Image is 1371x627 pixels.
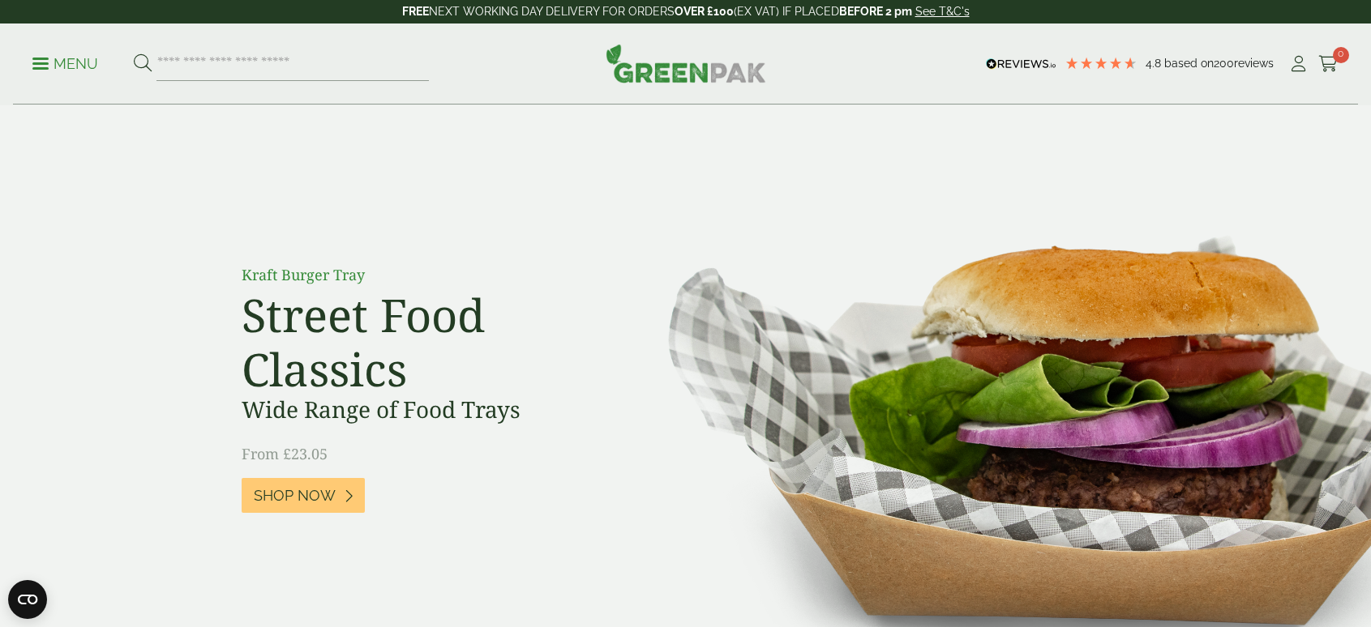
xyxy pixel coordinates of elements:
[1164,57,1214,70] span: Based on
[242,264,606,286] p: Kraft Burger Tray
[1318,52,1339,76] a: 0
[1333,47,1349,63] span: 0
[242,288,606,396] h2: Street Food Classics
[675,5,734,18] strong: OVER £100
[402,5,429,18] strong: FREE
[32,54,98,74] p: Menu
[606,44,766,83] img: GreenPak Supplies
[1318,56,1339,72] i: Cart
[915,5,970,18] a: See T&C's
[254,487,336,505] span: Shop Now
[1146,57,1164,70] span: 4.8
[8,580,47,619] button: Open CMP widget
[1288,56,1309,72] i: My Account
[986,58,1056,70] img: REVIEWS.io
[1214,57,1234,70] span: 200
[242,478,365,513] a: Shop Now
[1065,56,1138,70] div: 4.79 Stars
[32,54,98,70] a: Menu
[242,444,328,463] span: From £23.05
[839,5,912,18] strong: BEFORE 2 pm
[242,396,606,424] h3: Wide Range of Food Trays
[1234,57,1274,70] span: reviews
